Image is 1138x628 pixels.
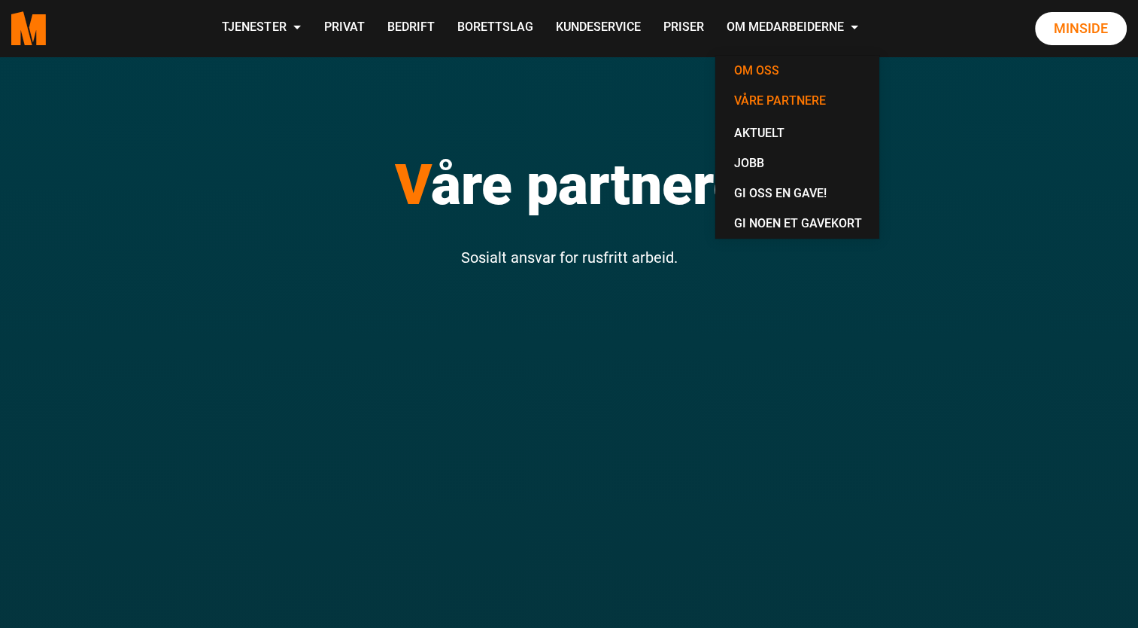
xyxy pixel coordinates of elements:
[721,148,873,178] a: Jobb
[651,2,715,55] a: Priser
[312,2,375,55] a: Privat
[211,2,312,55] a: Tjenester
[721,118,873,148] a: Aktuelt
[395,151,431,218] span: V
[715,2,869,55] a: Om Medarbeiderne
[129,245,1009,270] p: Sosialt ansvar for rusfritt arbeid.
[129,151,1009,218] h1: åre partnere
[1035,12,1127,45] a: Minside
[721,86,873,118] a: Våre partnere
[721,178,873,209] a: Gi oss en gave!
[721,56,873,86] a: Om oss
[721,209,873,239] a: Gi noen et gavekort
[375,2,445,55] a: Bedrift
[544,2,651,55] a: Kundeservice
[445,2,544,55] a: Borettslag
